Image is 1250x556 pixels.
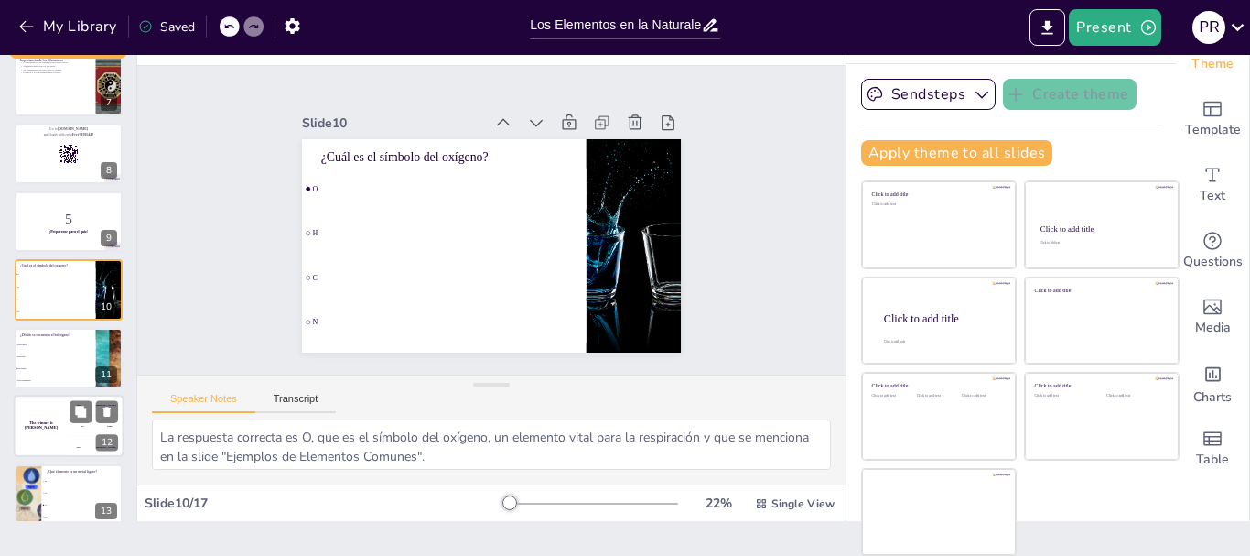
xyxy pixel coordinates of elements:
[1035,287,1166,293] div: Click to add title
[138,18,195,36] div: Saved
[95,366,117,383] div: 11
[1200,186,1225,206] span: Text
[1035,394,1093,398] div: Click to add text
[49,230,88,234] strong: ¡Prepárense para el quiz!
[1040,224,1162,234] div: Click to add title
[15,191,123,252] div: 9
[58,127,88,131] strong: [DOMAIN_NAME]
[45,492,122,494] span: Au
[95,503,117,519] div: 13
[107,425,112,428] div: Jaap
[45,504,122,506] span: Al
[20,333,91,338] p: ¿Dónde se encuentra el hidrógeno?
[962,394,1003,398] div: Click to add text
[17,343,94,345] span: En la tierra
[20,210,117,230] p: 5
[20,69,91,72] p: Su comprensión es clave para la ciencia.
[45,516,122,518] span: Cu
[101,230,117,246] div: 9
[14,395,124,457] div: 12
[872,394,913,398] div: Click to add text
[20,71,91,75] p: Preparar a los estudiantes para el futuro.
[1029,9,1065,46] button: Export to PowerPoint
[1176,218,1249,284] div: Get real-time input from your audience
[530,12,701,38] input: Insert title
[1183,252,1243,272] span: Questions
[15,124,123,184] div: 8
[101,162,117,179] div: 8
[17,273,94,275] span: O
[771,496,835,511] span: Single View
[313,185,584,193] span: O
[17,379,94,381] span: En los minerales
[20,132,117,137] p: and login with code
[69,437,124,457] div: 300
[1192,9,1225,46] button: P R
[1040,242,1161,245] div: Click to add text
[1003,79,1137,110] button: Create theme
[95,299,117,315] div: 10
[15,55,123,115] div: 7
[1176,152,1249,218] div: Add text boxes
[17,311,94,312] span: N
[1191,54,1234,74] span: Theme
[96,435,118,452] div: 12
[861,140,1052,166] button: Apply theme to all slides
[872,202,1003,207] div: Click to add text
[17,367,94,369] span: En el agua
[20,262,91,267] p: ¿Cuál es el símbolo del oxígeno?
[696,495,740,512] div: 22 %
[1106,394,1164,398] div: Click to add text
[69,395,124,415] div: 100
[313,274,584,282] span: C
[1176,86,1249,152] div: Add ready made slides
[321,148,567,166] p: ¿Cuál es el símbolo del oxígeno?
[302,114,483,132] div: Slide 10
[15,259,123,320] div: 10
[20,126,117,132] p: Go to
[872,191,1003,198] div: Click to add title
[15,328,123,388] div: 11
[152,420,831,470] textarea: La respuesta correcta es O, que es el símbolo del oxígeno, un elemento vital para la respiración ...
[17,355,94,357] span: En el aire
[1176,416,1249,482] div: Add a table
[1192,11,1225,44] div: P R
[17,285,94,287] span: H
[20,61,91,65] p: Los elementos son fundamentales para la vida.
[1176,350,1249,416] div: Add charts and graphs
[1035,383,1166,389] div: Click to add title
[101,94,117,111] div: 7
[1176,284,1249,350] div: Add images, graphics, shapes or video
[20,65,91,69] p: Son importantes para la industria.
[313,318,584,326] span: N
[14,421,69,431] h4: The winner is [PERSON_NAME]
[145,495,502,512] div: Slide 10 / 17
[884,311,1001,324] div: Click to add title
[15,464,123,525] div: 13
[872,383,1003,389] div: Click to add title
[1193,387,1232,408] span: Charts
[17,298,94,300] span: C
[69,416,124,436] div: 200
[20,58,91,63] p: Importancia de los Elementos
[884,340,999,343] div: Click to add body
[1069,9,1160,46] button: Present
[313,229,584,237] span: H
[1195,318,1231,338] span: Media
[255,393,337,413] button: Transcript
[861,79,996,110] button: Sendsteps
[70,401,92,423] button: Duplicate Slide
[152,393,255,413] button: Speaker Notes
[917,394,958,398] div: Click to add text
[45,480,122,482] span: Fe
[47,468,117,474] p: ¿Qué elemento es un metal ligero?
[96,401,118,423] button: Delete Slide
[1185,120,1241,140] span: Template
[1196,450,1229,470] span: Table
[14,12,124,41] button: My Library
